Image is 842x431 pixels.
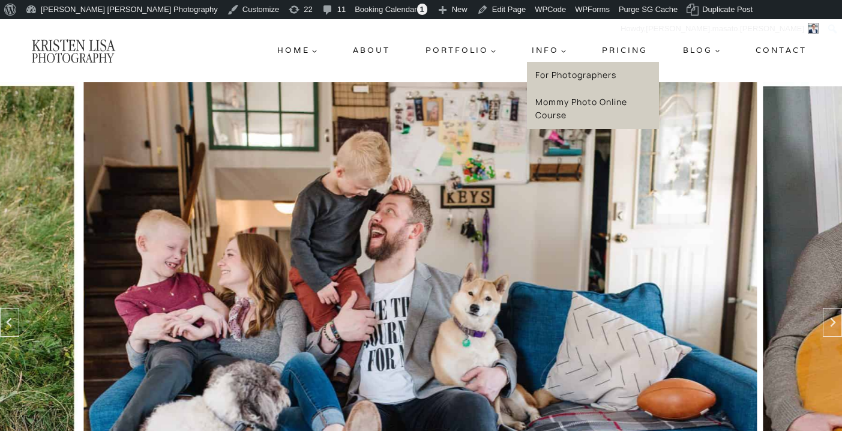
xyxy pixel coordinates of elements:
[597,40,652,61] a: Pricing
[823,308,842,337] button: Next slide
[527,40,571,61] button: Child menu of Info
[19,31,29,41] img: website_grey.svg
[527,88,659,128] a: Mommy Photo Online Course
[348,40,395,61] a: About
[119,70,129,79] img: tab_keywords_by_traffic_grey.svg
[31,38,116,64] img: Kristen Lisa Photography
[421,40,501,61] button: Child menu of Portfolio
[417,4,427,15] span: 1
[32,70,42,79] img: tab_domain_overview_orange.svg
[19,19,29,29] img: logo_orange.svg
[31,31,132,41] div: Domain: [DOMAIN_NAME]
[751,40,811,61] a: Contact
[272,40,811,61] nav: Primary Navigation
[34,19,59,29] div: v 4.0.25
[678,40,725,61] button: Child menu of Blog
[272,40,322,61] button: Child menu of Home
[46,71,107,79] div: Domain Overview
[646,24,804,33] span: [PERSON_NAME].masato.[PERSON_NAME]
[133,71,202,79] div: Keywords by Traffic
[527,62,659,89] a: For Photographers
[616,19,823,38] a: Howdy,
